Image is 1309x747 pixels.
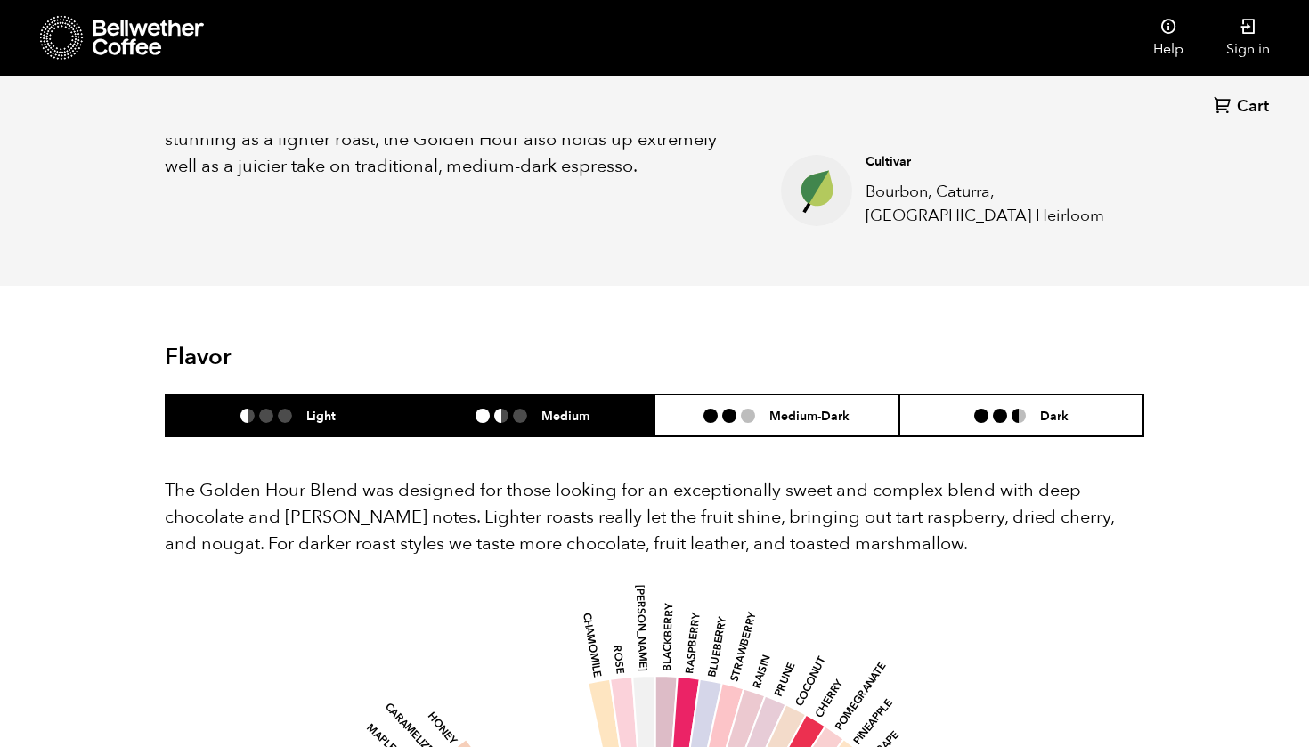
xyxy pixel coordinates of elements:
h2: Flavor [165,344,492,371]
h6: Medium-Dark [769,408,850,423]
p: Bourbon, Caturra, [GEOGRAPHIC_DATA] Heirloom [866,180,1117,228]
span: Cart [1237,96,1269,118]
h6: Light [306,408,336,423]
h6: Medium [541,408,589,423]
h4: Cultivar [866,153,1117,171]
h6: Dark [1040,408,1069,423]
p: The Golden Hour Blend was designed for those looking for an exceptionally sweet and complex blend... [165,477,1144,557]
a: Cart [1214,95,1273,119]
